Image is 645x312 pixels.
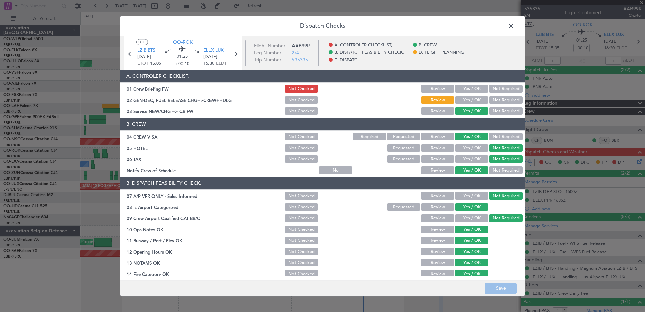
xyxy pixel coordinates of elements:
[489,97,523,104] button: Not Required
[489,85,523,93] button: Not Required
[489,156,523,163] button: Not Required
[120,16,525,36] header: Dispatch Checks
[489,192,523,200] button: Not Required
[489,145,523,152] button: Not Required
[489,215,523,222] button: Not Required
[489,133,523,141] button: Not Required
[489,108,523,115] button: Not Required
[489,167,523,174] button: Not Required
